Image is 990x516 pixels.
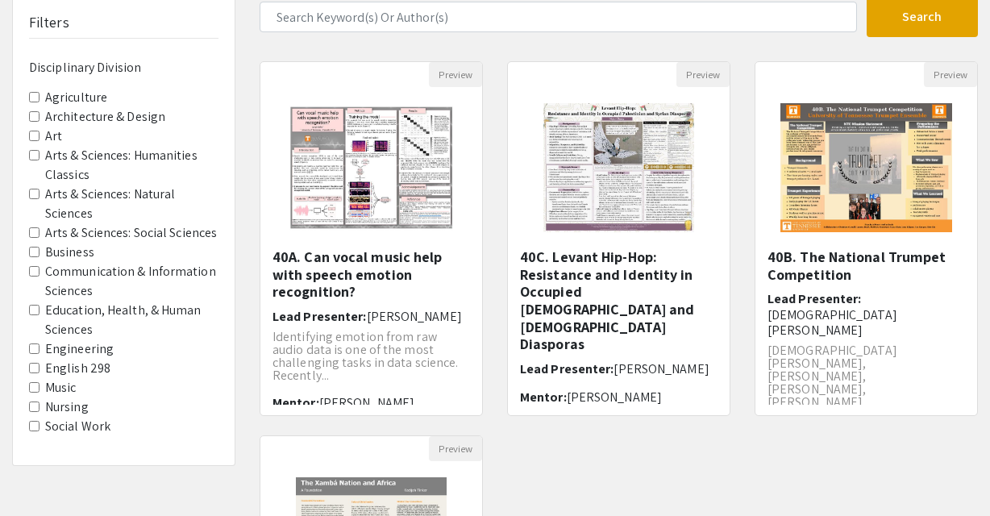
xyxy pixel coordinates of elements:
span: [PERSON_NAME] [PERSON_NAME] [520,389,662,421]
label: Engineering [45,339,114,359]
h6: Lead Presenter: [272,309,470,324]
label: Arts & Sciences: Natural Sciences [45,185,218,223]
label: Social Work [45,417,110,436]
span: Mentor: [272,394,319,411]
label: Arts & Sciences: Humanities Classics [45,146,218,185]
button: Preview [676,62,730,87]
button: Preview [429,436,482,461]
img: <p>40B. The National Trumpet Competition</p> [764,87,968,248]
img: <p class="ql-align-center"><strong>40A. Can vocal music help with speech emotion recognition?</st... [272,87,471,248]
button: Preview [924,62,977,87]
h6: Lead Presenter: [767,291,965,338]
img: <p>40C. <span style="color: rgb(0, 0, 0);">Levant Hip-Hop: Resistance and Identity in Occupied Sy... [527,87,710,248]
label: English 298 [45,359,110,378]
div: Open Presentation <p>40C. <span style="color: rgb(0, 0, 0);">Levant Hip-Hop: Resistance and Ident... [507,61,730,416]
h5: 40C. Levant Hip-Hop: Resistance and Identity in Occupied [DEMOGRAPHIC_DATA] and [DEMOGRAPHIC_DATA... [520,248,718,353]
span: [DEMOGRAPHIC_DATA][PERSON_NAME] [767,306,897,339]
label: Education, Health, & Human Sciences [45,301,218,339]
label: Architecture & Design [45,107,165,127]
label: Art [45,127,62,146]
label: Nursing [45,397,89,417]
span: Mentor: [520,389,567,406]
div: Open Presentation <p>40B. The National Trumpet Competition</p> [755,61,978,416]
iframe: Chat [12,443,69,504]
h6: Disciplinary Division [29,60,218,75]
h6: Lead Presenter: [520,361,718,377]
label: Arts & Sciences: Social Sciences [45,223,217,243]
span: [PERSON_NAME] [614,360,709,377]
input: Search Keyword(s) Or Author(s) [260,2,857,32]
label: Music [45,378,77,397]
h5: 40A. Can vocal music help with speech emotion recognition? [272,248,470,301]
label: Agriculture [45,88,107,107]
button: Preview [429,62,482,87]
div: Open Presentation <p class="ql-align-center"><strong>40A. Can vocal music help with speech emotio... [260,61,483,416]
h5: 40B. The National Trumpet Competition [767,248,965,283]
p: [DEMOGRAPHIC_DATA][PERSON_NAME], [PERSON_NAME], [PERSON_NAME], [PERSON_NAME], [PERSON_NAME], and ... [767,344,965,435]
span: [PERSON_NAME] [319,394,414,411]
label: Communication & Information Sciences [45,262,218,301]
h5: Filters [29,14,69,31]
label: Business [45,243,94,262]
p: Identifying emotion from raw audio data is one of the most challenging tasks in data science. Rec... [272,331,470,382]
span: [PERSON_NAME] [367,308,462,325]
